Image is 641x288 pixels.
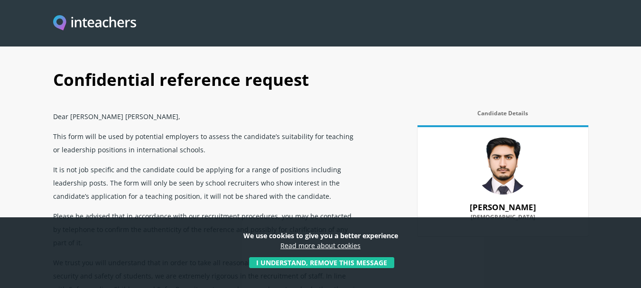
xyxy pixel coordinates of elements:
label: Candidate Details [418,110,588,122]
a: Read more about cookies [280,241,361,250]
img: Inteachers [53,15,137,32]
img: 80567 [474,138,531,195]
p: Dear [PERSON_NAME] [PERSON_NAME], [53,106,361,126]
p: It is not job specific and the candidate could be applying for a range of positions including lea... [53,159,361,206]
p: Please be advised that in accordance with our recruitment procedures, you may be contacted by tel... [53,206,361,252]
button: I understand, remove this message [249,257,394,268]
label: [DEMOGRAPHIC_DATA] [429,214,577,226]
strong: We use cookies to give you a better experience [243,231,398,240]
p: This form will be used by potential employers to assess the candidate’s suitability for teaching ... [53,126,361,159]
h1: Confidential reference request [53,60,588,106]
a: Visit this site's homepage [53,15,137,32]
strong: [PERSON_NAME] [470,202,536,213]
